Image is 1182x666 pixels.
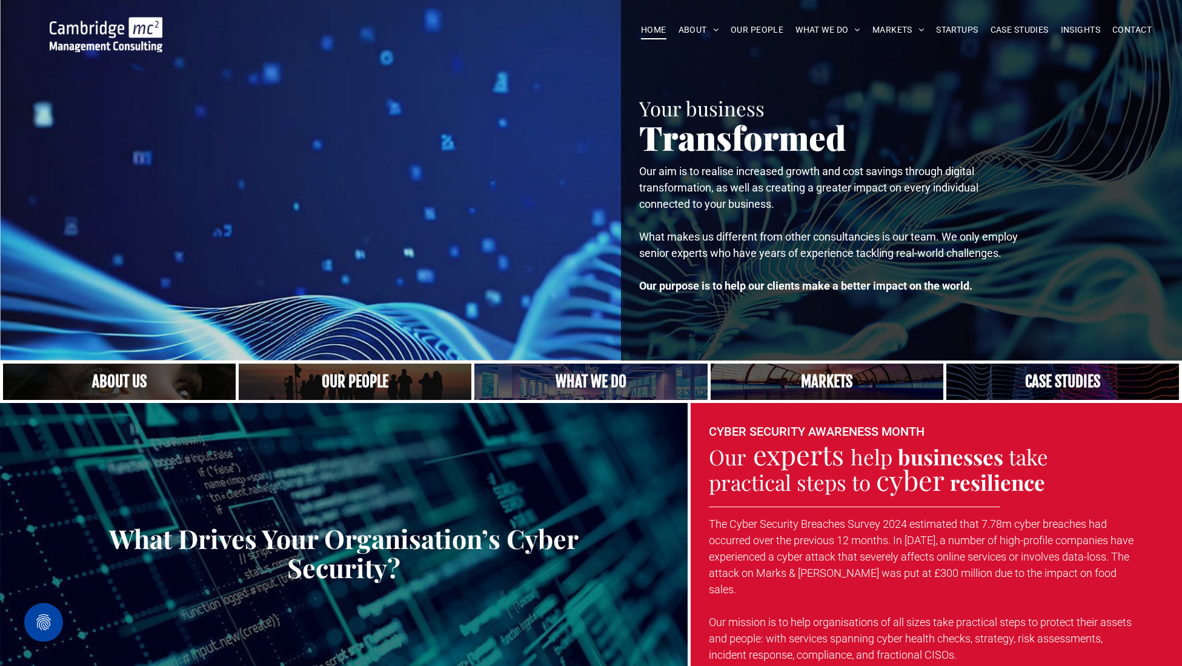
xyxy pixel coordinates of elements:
[639,165,978,210] span: Our aim is to realise increased growth and cost savings through digital transformation, as well a...
[50,17,162,52] img: Go to Homepage
[709,442,1048,497] span: take practical steps to
[239,364,471,400] a: A crowd in silhouette at sunset, on a rise or lookout point
[50,19,162,32] a: Your Business Transformed | Cambridge Management Consulting
[639,95,765,121] span: Your business
[709,424,925,439] font: CYBER SECURITY AWARENESS MONTH
[9,524,679,582] a: What Drives Your Organisation’s Cyber Security?
[711,364,943,400] a: Our Markets | Cambridge Management Consulting
[672,21,725,39] a: ABOUT
[3,364,236,400] a: Close up of woman's face, centered on her eyes
[1055,21,1106,39] a: INSIGHTS
[709,442,746,471] span: Our
[946,364,1179,400] a: CASE STUDIES | See an Overview of All Our Case Studies | Cambridge Management Consulting
[930,21,984,39] a: STARTUPS
[753,436,844,472] span: experts
[709,518,1134,596] span: The Cyber Security Breaches Survey 2024 estimated that 7.78m cyber breaches had occurred over the...
[789,21,866,39] a: WHAT WE DO
[635,21,672,39] a: HOME
[851,442,892,471] span: help
[984,21,1055,39] a: CASE STUDIES
[639,230,1018,259] span: What makes us different from other consultancies is our team. We only employ senior experts who h...
[950,468,1045,496] strong: resilience
[866,21,930,39] a: MARKETS
[898,442,1003,471] strong: businesses
[876,461,945,498] span: cyber
[725,21,789,39] a: OUR PEOPLE
[709,616,1132,661] span: Our mission is to help organisations of all sizes take practical steps to protect their assets an...
[474,364,707,400] a: A yoga teacher lifting his whole body off the ground in the peacock pose
[1106,21,1158,39] a: CONTACT
[639,115,846,159] span: Transformed
[639,279,972,292] strong: Our purpose is to help our clients make a better impact on the world.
